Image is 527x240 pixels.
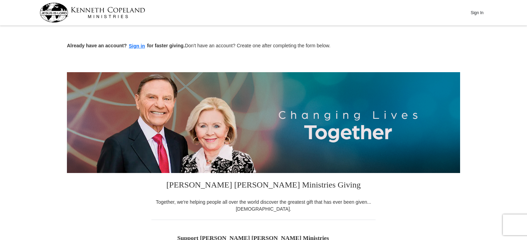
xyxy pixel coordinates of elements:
[67,42,460,50] p: Don't have an account? Create one after completing the form below.
[467,7,487,18] button: Sign In
[40,3,145,22] img: kcm-header-logo.svg
[151,173,376,199] h3: [PERSON_NAME] [PERSON_NAME] Ministries Giving
[67,43,185,48] strong: Already have an account? for faster giving.
[151,199,376,212] div: Together, we're helping people all over the world discover the greatest gift that has ever been g...
[127,42,147,50] button: Sign in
